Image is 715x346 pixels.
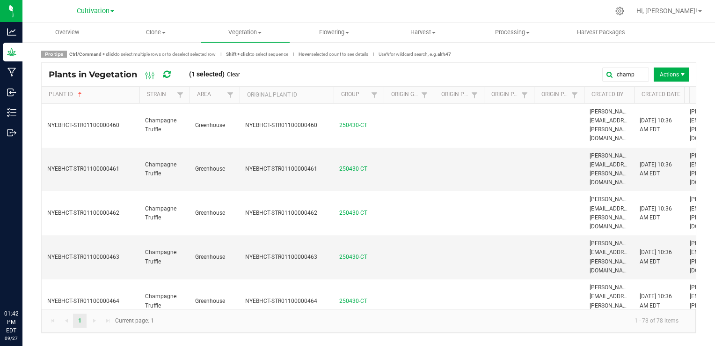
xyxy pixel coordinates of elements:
[201,23,290,42] a: Vegetation
[4,335,18,342] p: 09/27
[602,68,649,82] input: Search
[491,91,518,98] a: Origin Package IDSortable
[441,91,468,98] a: Origin PlantSortable
[240,87,334,104] th: Original Plant ID
[288,51,299,58] span: |
[7,88,16,97] inline-svg: Inbound
[564,28,638,37] span: Harvest Packages
[636,7,697,15] span: Hi, [PERSON_NAME]!
[216,51,226,58] span: |
[339,298,367,304] a: 250430-CT
[640,205,672,221] span: [DATE] 10:36 AM EDT
[195,298,225,304] span: Greenhouse
[640,249,672,264] span: [DATE] 10:36 AM EDT
[22,23,111,42] a: Overview
[640,293,672,308] span: [DATE] 10:36 AM EDT
[7,27,16,37] inline-svg: Analytics
[590,152,635,186] span: [PERSON_NAME][EMAIL_ADDRESS][PERSON_NAME][DOMAIN_NAME]
[245,210,317,216] span: NYEBHCT-STR01100000462
[47,122,119,128] span: NYEBHCT-STR01100000460
[49,67,247,83] div: Plants in Vegetation
[519,89,530,101] a: Filter
[590,196,635,230] span: [PERSON_NAME][EMAIL_ADDRESS][PERSON_NAME][DOMAIN_NAME]
[47,210,119,216] span: NYEBHCT-STR01100000462
[419,89,430,101] a: Filter
[369,89,380,101] a: Filter
[195,210,225,216] span: Greenhouse
[195,165,225,172] span: Greenhouse
[299,52,368,57] span: selected count to see details
[197,91,224,98] a: AreaSortable
[339,210,367,216] a: 250430-CT
[189,70,225,78] span: (1 selected)
[111,23,200,42] a: Clone
[145,249,176,264] span: Champagne Truffle
[339,254,367,260] a: 250430-CT
[590,284,635,318] span: [PERSON_NAME][EMAIL_ADDRESS][PERSON_NAME][DOMAIN_NAME]
[195,254,225,260] span: Greenhouse
[147,91,174,98] a: StrainSortable
[590,240,635,274] span: [PERSON_NAME][EMAIL_ADDRESS][PERSON_NAME][DOMAIN_NAME]
[43,28,92,37] span: Overview
[245,298,317,304] span: NYEBHCT-STR01100000464
[614,7,626,15] div: Manage settings
[591,91,630,98] a: Created BySortable
[299,52,311,57] strong: Hover
[145,117,176,133] span: Champagne Truffle
[7,47,16,57] inline-svg: Grow
[145,293,176,308] span: Champagne Truffle
[541,91,569,98] a: Origin Package Lot NumberSortable
[438,52,451,57] strong: ak%47
[160,313,686,329] kendo-pager-info: 1 - 78 of 78 items
[467,23,556,42] a: Processing
[7,68,16,77] inline-svg: Manufacturing
[77,7,109,15] span: Cultivation
[339,122,367,128] a: 250430-CT
[341,91,368,98] a: GroupSortable
[640,161,672,177] span: [DATE] 10:36 AM EDT
[49,91,136,98] a: Plant IDSortable
[195,122,225,128] span: Greenhouse
[175,89,186,101] a: Filter
[290,23,379,42] a: Flowering
[112,28,200,37] span: Clone
[379,28,467,37] span: Harvest
[245,122,317,128] span: NYEBHCT-STR01100000460
[201,28,290,37] span: Vegetation
[227,71,240,79] a: Clear
[145,205,176,221] span: Champagne Truffle
[379,52,451,57] span: Use for wildcard search, e.g.
[73,314,87,328] a: Page 1
[569,89,580,101] a: Filter
[469,89,480,101] a: Filter
[245,165,317,172] span: NYEBHCT-STR01100000461
[640,117,672,133] span: [DATE] 10:36 AM EDT
[245,254,317,260] span: NYEBHCT-STR01100000463
[468,28,556,37] span: Processing
[47,298,119,304] span: NYEBHCT-STR01100000464
[7,108,16,117] inline-svg: Inventory
[386,52,389,57] strong: %
[69,52,216,57] span: to select multiple rows or to deselect selected row
[290,28,378,37] span: Flowering
[226,52,288,57] span: to select sequence
[76,91,84,98] span: Sortable
[590,108,635,142] span: [PERSON_NAME][EMAIL_ADDRESS][PERSON_NAME][DOMAIN_NAME]
[41,51,67,58] span: Pro tips
[9,271,37,299] iframe: Resource center
[391,91,418,98] a: Origin GroupSortable
[368,51,379,58] span: |
[642,91,680,98] a: Created DateSortable
[7,128,16,137] inline-svg: Outbound
[557,23,646,42] a: Harvest Packages
[47,165,119,172] span: NYEBHCT-STR01100000461
[4,309,18,335] p: 01:42 PM EDT
[339,165,367,172] a: 250430-CT
[145,161,176,177] span: Champagne Truffle
[226,52,250,57] strong: Shift + click
[42,309,696,333] kendo-pager: Current page: 1
[69,52,116,57] strong: Ctrl/Command + click
[47,254,119,260] span: NYEBHCT-STR01100000463
[654,68,689,82] li: Actions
